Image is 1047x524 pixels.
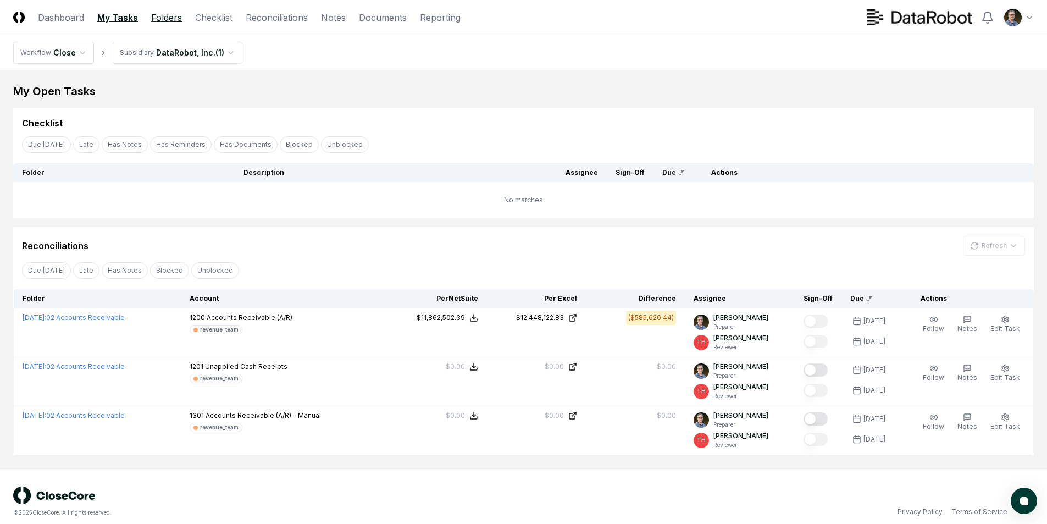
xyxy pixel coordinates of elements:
[694,315,709,330] img: ACg8ocIKkWkSBt61NmUwqxQxRTOE9S1dAxJWMQCA-dosXduSGjW8Ryxq=s96-c
[955,362,979,385] button: Notes
[496,313,577,323] a: $12,448,122.83
[22,117,63,130] div: Checklist
[417,313,478,323] button: $11,862,502.39
[804,315,828,328] button: Mark complete
[804,384,828,397] button: Mark complete
[713,441,768,449] p: Reviewer
[150,262,189,279] button: Blocked
[863,385,885,395] div: [DATE]
[22,262,71,279] button: Due Today
[388,289,487,308] th: Per NetSuite
[867,9,972,25] img: DataRobot logo
[863,434,885,444] div: [DATE]
[120,48,154,58] div: Subsidiary
[14,289,181,308] th: Folder
[191,262,239,279] button: Unblocked
[713,431,768,441] p: [PERSON_NAME]
[102,262,148,279] button: Has Notes
[694,412,709,428] img: ACg8ocIKkWkSBt61NmUwqxQxRTOE9S1dAxJWMQCA-dosXduSGjW8Ryxq=s96-c
[321,11,346,24] a: Notes
[795,289,841,308] th: Sign-Off
[713,372,768,380] p: Preparer
[190,411,204,420] span: 1301
[23,313,125,322] a: [DATE]:02 Accounts Receivable
[102,136,148,153] button: Has Notes
[898,507,943,517] a: Privacy Policy
[73,262,99,279] button: Late
[190,362,203,371] span: 1201
[1004,9,1022,26] img: ACg8ocIKkWkSBt61NmUwqxQxRTOE9S1dAxJWMQCA-dosXduSGjW8Ryxq=s96-c
[804,412,828,426] button: Mark complete
[1011,488,1037,514] button: atlas-launcher
[190,294,379,304] div: Account
[13,42,242,64] nav: breadcrumb
[557,163,607,182] th: Assignee
[200,374,239,383] div: revenue_team
[446,411,478,421] button: $0.00
[850,294,894,304] div: Due
[446,362,465,372] div: $0.00
[446,362,478,372] button: $0.00
[586,289,685,308] th: Difference
[697,387,706,395] span: TH
[713,333,768,343] p: [PERSON_NAME]
[713,323,768,331] p: Preparer
[359,11,407,24] a: Documents
[23,362,46,371] span: [DATE] :
[804,363,828,377] button: Mark complete
[804,335,828,348] button: Mark complete
[246,11,308,24] a: Reconciliations
[657,411,676,421] div: $0.00
[22,136,71,153] button: Due Today
[214,136,278,153] button: Has Documents
[206,411,321,420] span: Accounts Receivable (A/R) - Manual
[321,136,369,153] button: Unblocked
[516,313,564,323] div: $12,448,122.83
[951,507,1007,517] a: Terms of Service
[13,84,1034,99] div: My Open Tasks
[280,136,319,153] button: Blocked
[20,48,51,58] div: Workflow
[921,313,946,336] button: Follow
[23,313,46,322] span: [DATE] :
[923,373,944,382] span: Follow
[207,313,292,322] span: Accounts Receivable (A/R)
[990,373,1020,382] span: Edit Task
[607,163,653,182] th: Sign-Off
[697,338,706,346] span: TH
[13,509,524,517] div: © 2025 CloseCore. All rights reserved.
[713,313,768,323] p: [PERSON_NAME]
[863,316,885,326] div: [DATE]
[496,362,577,372] a: $0.00
[923,422,944,431] span: Follow
[713,343,768,351] p: Reviewer
[200,326,239,334] div: revenue_team
[923,324,944,333] span: Follow
[205,362,287,371] span: Unapplied Cash Receipts
[97,11,138,24] a: My Tasks
[702,168,1025,178] div: Actions
[713,421,768,429] p: Preparer
[713,382,768,392] p: [PERSON_NAME]
[496,411,577,421] a: $0.00
[990,422,1020,431] span: Edit Task
[957,422,977,431] span: Notes
[487,289,586,308] th: Per Excel
[22,239,88,252] div: Reconciliations
[417,313,465,323] div: $11,862,502.39
[988,362,1022,385] button: Edit Task
[685,289,795,308] th: Assignee
[990,324,1020,333] span: Edit Task
[150,136,212,153] button: Has Reminders
[13,182,1034,218] td: No matches
[713,392,768,400] p: Reviewer
[200,423,239,432] div: revenue_team
[863,365,885,375] div: [DATE]
[863,414,885,424] div: [DATE]
[713,362,768,372] p: [PERSON_NAME]
[195,11,232,24] a: Checklist
[957,324,977,333] span: Notes
[863,337,885,346] div: [DATE]
[955,411,979,434] button: Notes
[545,362,564,372] div: $0.00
